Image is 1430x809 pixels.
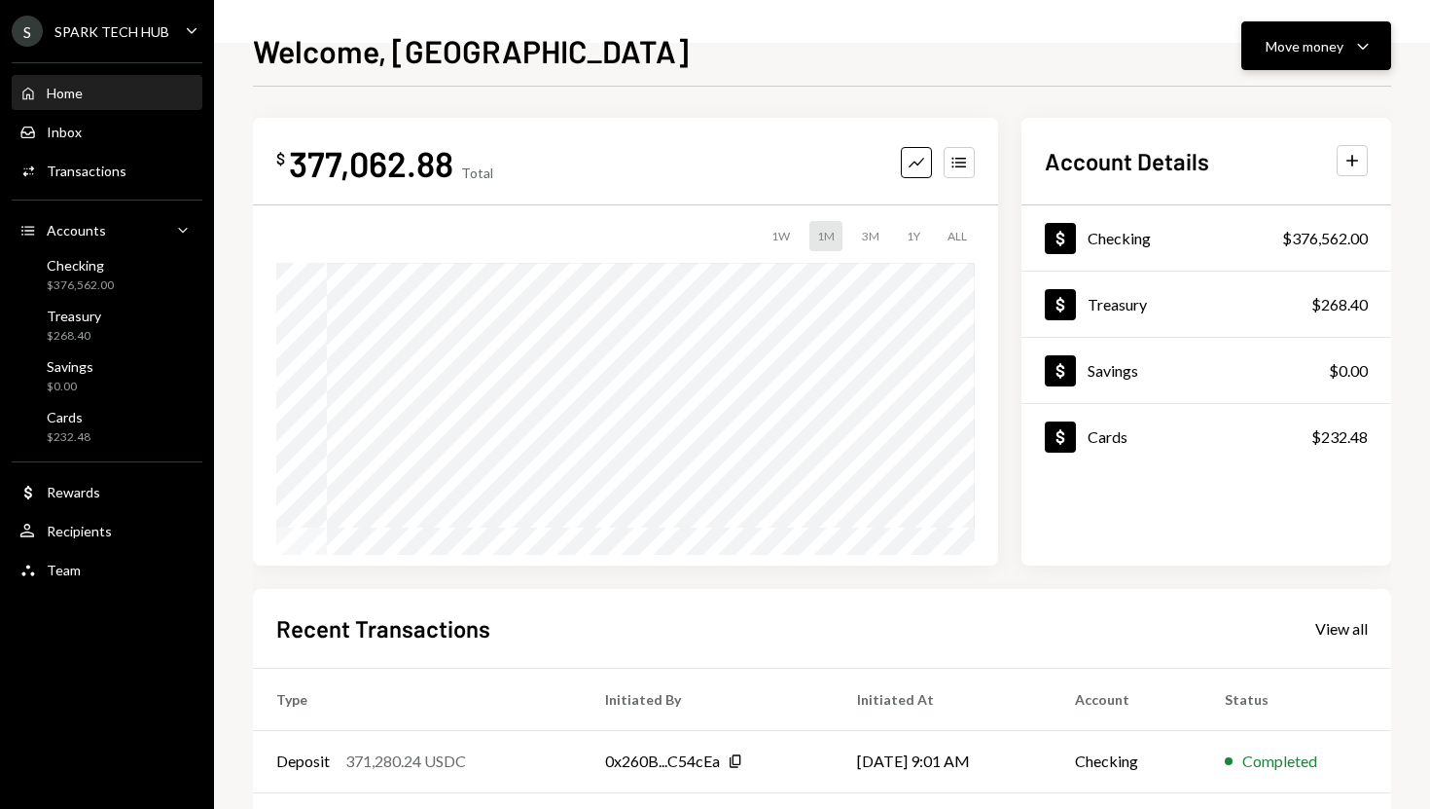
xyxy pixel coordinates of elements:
[1021,338,1391,403] a: Savings$0.00
[345,750,466,773] div: 371,280.24 USDC
[461,165,493,181] div: Total
[47,308,101,324] div: Treasury
[1311,425,1368,449] div: $232.48
[47,562,81,578] div: Team
[1088,229,1151,247] div: Checking
[47,484,100,500] div: Rewards
[1242,750,1317,773] div: Completed
[47,328,101,345] div: $268.40
[54,23,169,40] div: SPARK TECH HUB
[1021,404,1391,469] a: Cards$232.48
[834,668,1052,730] th: Initiated At
[47,379,93,395] div: $0.00
[1266,36,1343,56] div: Move money
[47,124,82,140] div: Inbox
[12,75,202,110] a: Home
[1329,359,1368,383] div: $0.00
[47,163,126,179] div: Transactions
[12,114,202,149] a: Inbox
[12,212,202,247] a: Accounts
[854,221,887,251] div: 3M
[12,302,202,349] a: Treasury$268.40
[809,221,842,251] div: 1M
[1088,361,1138,380] div: Savings
[1045,145,1209,177] h2: Account Details
[12,153,202,188] a: Transactions
[47,429,90,446] div: $232.48
[1021,205,1391,271] a: Checking$376,562.00
[12,352,202,399] a: Savings$0.00
[47,523,112,539] div: Recipients
[47,409,90,425] div: Cards
[605,750,720,773] div: 0x260B...C54cEa
[1315,619,1368,639] div: View all
[12,474,202,509] a: Rewards
[1241,21,1391,70] button: Move money
[12,16,43,47] div: S
[47,222,106,239] div: Accounts
[47,85,83,101] div: Home
[1311,293,1368,316] div: $268.40
[834,730,1052,792] td: [DATE] 9:01 AM
[1052,668,1201,730] th: Account
[12,513,202,548] a: Recipients
[289,141,453,185] div: 377,062.88
[276,750,330,773] div: Deposit
[1088,295,1147,313] div: Treasury
[1315,617,1368,639] a: View all
[12,552,202,587] a: Team
[253,668,582,730] th: Type
[276,149,285,168] div: $
[764,221,798,251] div: 1W
[47,257,114,274] div: Checking
[1201,668,1391,730] th: Status
[12,403,202,450] a: Cards$232.48
[940,221,975,251] div: ALL
[1021,272,1391,337] a: Treasury$268.40
[47,277,114,294] div: $376,562.00
[12,251,202,298] a: Checking$376,562.00
[1282,227,1368,250] div: $376,562.00
[276,612,490,644] h2: Recent Transactions
[1088,427,1127,446] div: Cards
[253,31,689,70] h1: Welcome, [GEOGRAPHIC_DATA]
[1052,730,1201,792] td: Checking
[899,221,928,251] div: 1Y
[47,358,93,375] div: Savings
[582,668,834,730] th: Initiated By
